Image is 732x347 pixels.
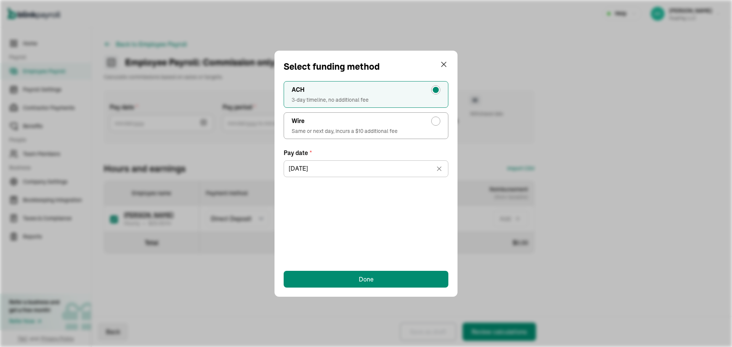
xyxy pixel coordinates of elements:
[292,117,305,126] span: Wire
[284,60,380,74] span: Select funding method
[284,271,448,288] button: Done
[292,127,440,135] span: Same or next day, incurs a $10 additional fee
[292,96,440,104] span: 3-day timeline, no additional fee
[284,160,448,177] input: mm/dd/yyyy
[292,85,305,94] span: ACH
[284,74,448,139] div: radio-group
[284,148,448,157] label: Pay date
[359,275,374,284] div: Done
